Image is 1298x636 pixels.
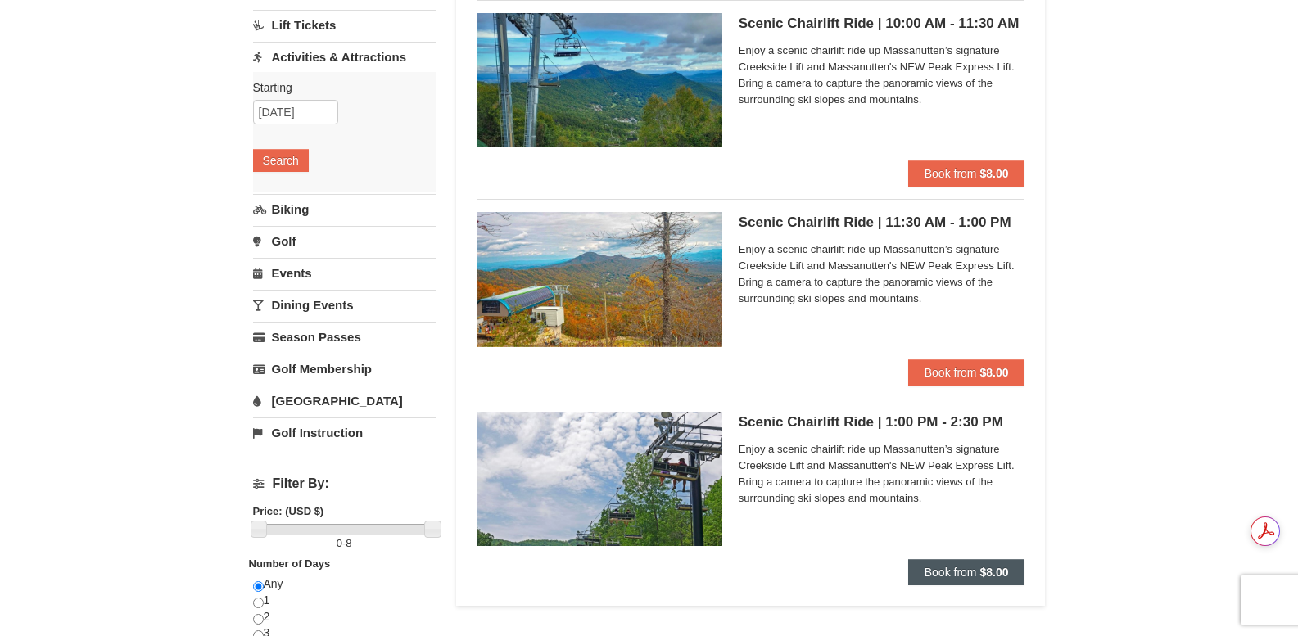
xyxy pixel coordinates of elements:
[253,194,436,224] a: Biking
[739,441,1025,507] span: Enjoy a scenic chairlift ride up Massanutten’s signature Creekside Lift and Massanutten's NEW Pea...
[925,167,977,180] span: Book from
[253,149,309,172] button: Search
[908,359,1025,386] button: Book from $8.00
[739,214,1025,231] h5: Scenic Chairlift Ride | 11:30 AM - 1:00 PM
[253,322,436,352] a: Season Passes
[739,414,1025,431] h5: Scenic Chairlift Ride | 1:00 PM - 2:30 PM
[253,386,436,416] a: [GEOGRAPHIC_DATA]
[337,537,342,549] span: 0
[979,366,1008,379] strong: $8.00
[925,366,977,379] span: Book from
[908,160,1025,187] button: Book from $8.00
[253,226,436,256] a: Golf
[253,79,423,96] label: Starting
[253,535,436,552] label: -
[253,505,324,517] strong: Price: (USD $)
[249,557,331,570] strong: Number of Days
[253,10,436,40] a: Lift Tickets
[253,354,436,384] a: Golf Membership
[253,476,436,491] h4: Filter By:
[477,13,722,147] img: 24896431-1-a2e2611b.jpg
[739,16,1025,32] h5: Scenic Chairlift Ride | 10:00 AM - 11:30 AM
[477,412,722,546] img: 24896431-9-664d1467.jpg
[346,537,351,549] span: 8
[925,566,977,579] span: Book from
[477,212,722,346] img: 24896431-13-a88f1aaf.jpg
[979,167,1008,180] strong: $8.00
[739,241,1025,307] span: Enjoy a scenic chairlift ride up Massanutten’s signature Creekside Lift and Massanutten's NEW Pea...
[253,42,436,72] a: Activities & Attractions
[908,559,1025,585] button: Book from $8.00
[979,566,1008,579] strong: $8.00
[253,258,436,288] a: Events
[253,290,436,320] a: Dining Events
[253,417,436,448] a: Golf Instruction
[739,43,1025,108] span: Enjoy a scenic chairlift ride up Massanutten’s signature Creekside Lift and Massanutten's NEW Pea...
